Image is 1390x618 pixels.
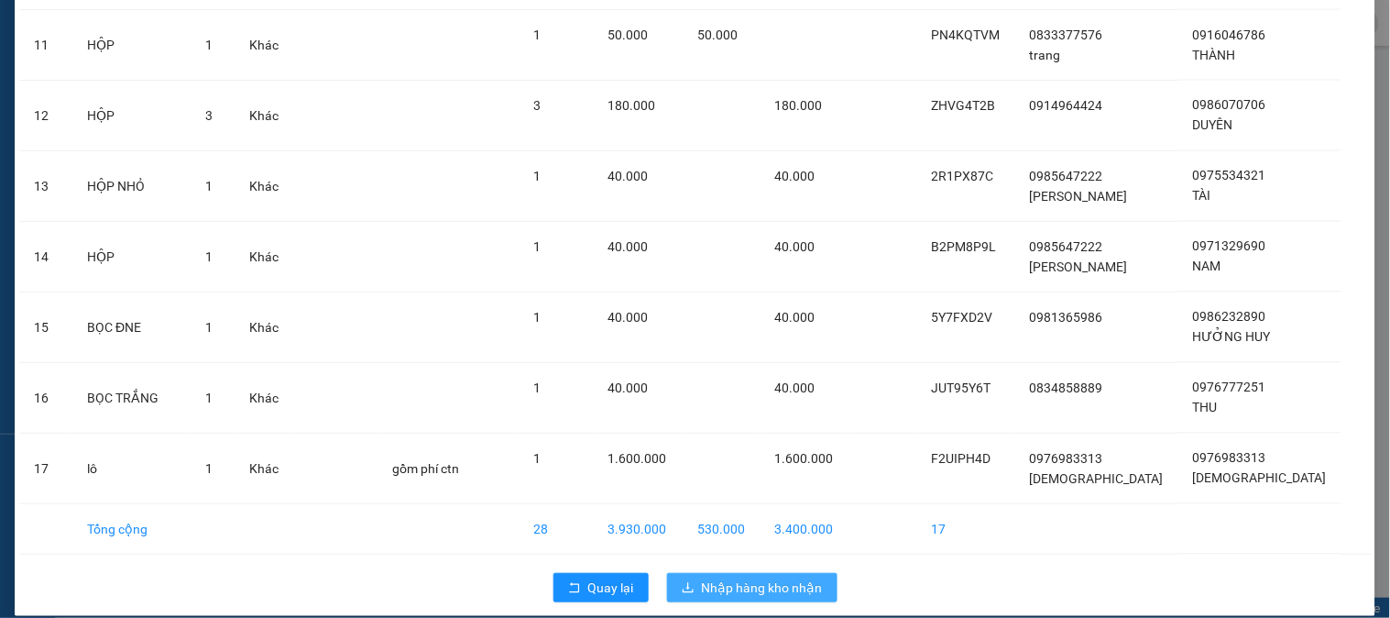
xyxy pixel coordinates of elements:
[235,151,293,222] td: Khác
[205,391,213,405] span: 1
[1030,48,1061,62] span: trang
[932,98,996,113] span: ZHVG4T2B
[775,310,815,325] span: 40.000
[568,581,581,596] span: rollback
[932,310,993,325] span: 5Y7FXD2V
[392,461,459,476] span: gồm phí ctn
[1193,118,1233,133] span: DUYÊN
[1030,259,1128,274] span: [PERSON_NAME]
[533,381,541,395] span: 1
[698,28,739,42] span: 50.000
[1193,28,1266,42] span: 0916046786
[607,451,666,466] span: 1.600.000
[19,222,72,292] td: 14
[932,381,991,395] span: JUT95Y6T
[932,451,991,466] span: F2UIPH4D
[19,434,72,504] td: 17
[1193,471,1327,486] span: [DEMOGRAPHIC_DATA]
[205,320,213,335] span: 1
[72,81,191,151] td: HỘP
[1193,330,1271,345] span: HƯỞNG HUY
[235,292,293,363] td: Khác
[72,434,191,504] td: lô
[235,363,293,434] td: Khác
[19,151,72,222] td: 13
[607,239,648,254] span: 40.000
[775,169,815,183] span: 40.000
[235,434,293,504] td: Khác
[702,578,823,598] span: Nhập hàng kho nhận
[607,381,648,395] span: 40.000
[1030,381,1103,395] span: 0834858889
[917,504,1015,555] td: 17
[533,169,541,183] span: 1
[533,239,541,254] span: 1
[72,363,191,434] td: BỌC TRẮNG
[235,10,293,81] td: Khác
[932,239,997,254] span: B2PM8P9L
[1193,381,1266,395] span: 0976777251
[1193,48,1236,62] span: THÀNH
[72,292,191,363] td: BỌC ĐNE
[533,28,541,42] span: 1
[1193,310,1266,325] span: 0986232890
[1030,189,1128,204] span: [PERSON_NAME]
[205,179,213,193] span: 1
[533,98,541,113] span: 3
[682,581,695,596] span: download
[1193,189,1211,204] span: TÀI
[1030,471,1164,486] span: [DEMOGRAPHIC_DATA]
[607,310,648,325] span: 40.000
[19,363,72,434] td: 16
[72,10,191,81] td: HỘP
[19,10,72,81] td: 11
[607,28,648,42] span: 50.000
[19,292,72,363] td: 15
[1030,239,1103,254] span: 0985647222
[19,81,72,151] td: 12
[72,151,191,222] td: HỘP NHỎ
[607,98,655,113] span: 180.000
[205,461,213,476] span: 1
[1030,169,1103,183] span: 0985647222
[1030,451,1103,466] span: 0976983313
[1030,98,1103,113] span: 0914964424
[519,504,593,555] td: 28
[607,169,648,183] span: 40.000
[533,451,541,466] span: 1
[1193,169,1266,183] span: 0975534321
[235,81,293,151] td: Khác
[761,504,848,555] td: 3.400.000
[1030,310,1103,325] span: 0981365986
[932,169,994,183] span: 2R1PX87C
[1193,98,1266,113] span: 0986070706
[775,451,834,466] span: 1.600.000
[1030,28,1103,42] span: 0833377576
[72,504,191,555] td: Tổng cộng
[932,28,1001,42] span: PN4KQTVM
[1193,239,1266,254] span: 0971329690
[1193,401,1218,415] span: THU
[533,310,541,325] span: 1
[775,98,823,113] span: 180.000
[205,249,213,264] span: 1
[553,573,649,602] button: rollbackQuay lại
[588,578,634,598] span: Quay lại
[775,239,815,254] span: 40.000
[684,504,761,555] td: 530.000
[205,38,213,52] span: 1
[1193,259,1221,274] span: NAM
[72,222,191,292] td: HỘP
[205,108,213,123] span: 3
[593,504,684,555] td: 3.930.000
[1193,451,1266,466] span: 0976983313
[775,381,815,395] span: 40.000
[235,222,293,292] td: Khác
[667,573,837,602] button: downloadNhập hàng kho nhận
